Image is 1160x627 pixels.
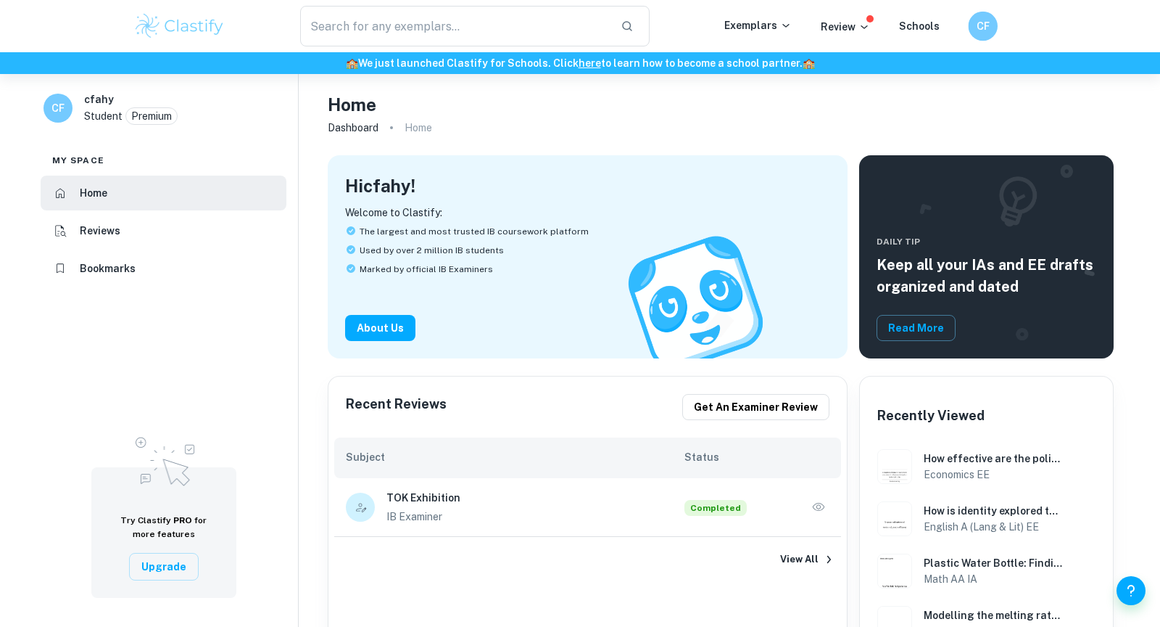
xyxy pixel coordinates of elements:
h6: CF [50,100,67,116]
span: 🏫 [346,57,358,69]
span: 🏫 [803,57,815,69]
span: My space [52,154,104,167]
span: Marked by official IB Examiners [360,263,493,276]
h4: Home [328,91,376,118]
button: Help and Feedback [1116,576,1145,605]
h5: Keep all your IAs and EE drafts organized and dated [877,254,1096,298]
span: The largest and most trusted IB coursework platform [360,225,589,238]
button: CF [968,12,998,41]
h6: Recent Reviews [346,394,447,420]
img: Math AA IA example thumbnail: Plastic Water Bottle: Finding Surface Ar [877,554,912,589]
h6: Try Clastify for more features [109,514,219,541]
h6: Reviews [80,223,120,239]
h6: Modelling the melting rates of ice cubes [924,607,1064,623]
button: About Us [345,315,415,341]
h6: English A (Lang & Lit) EE [924,519,1064,535]
h4: Hi cfahy ! [345,173,415,199]
a: Economics EE example thumbnail: How effective are the policies implementHow effective are the pol... [871,443,1101,490]
span: Completed [684,500,747,516]
p: Student [84,108,123,124]
span: Daily Tip [877,235,1096,248]
a: Home [41,176,286,210]
img: English A (Lang & Lit) EE example thumbnail: How is identity explored through Deming [877,501,912,536]
p: Review [821,19,870,35]
h6: Subject [346,449,684,465]
button: View All [776,549,822,570]
h6: Status [684,449,829,465]
a: Dashboard [328,118,378,138]
h6: How effective are the policies implemented by the Shenzhen Government in addressing the overconsu... [924,451,1064,467]
p: Welcome to Clastify: [345,205,830,221]
h6: Math AA IA [924,571,1064,587]
a: Math AA IA example thumbnail: Plastic Water Bottle: Finding Surface ArPlastic Water Bottle: Findi... [871,548,1101,594]
h6: TOK Exhibition [386,490,684,506]
a: English A (Lang & Lit) EE example thumbnail: How is identity explored through Deming How is ident... [871,496,1101,542]
a: Bookmarks [41,251,286,286]
img: Upgrade to Pro [128,428,200,491]
a: View All [328,537,847,582]
h6: Recently Viewed [877,406,985,426]
a: here [579,57,601,69]
span: PRO [173,515,192,525]
p: IB Examiner [386,509,684,525]
h6: We just launched Clastify for Schools. Click to learn how to become a school partner. [3,55,1157,71]
input: Search for any exemplars... [300,6,609,46]
p: Exemplars [724,17,792,33]
p: Premium [131,108,172,124]
button: Get an examiner review [682,394,829,420]
h6: Plastic Water Bottle: Finding Surface Area, Volume and Possible Optimal Shape [924,555,1064,571]
a: Schools [899,20,940,32]
img: Economics EE example thumbnail: How effective are the policies implement [877,449,912,484]
h6: Home [80,185,107,201]
span: Used by over 2 million IB students [360,244,504,257]
h6: cfahy [84,91,114,107]
button: Upgrade [129,553,199,581]
h6: CF [974,18,991,34]
h6: Bookmarks [80,261,136,276]
button: Read More [877,315,956,341]
a: Reviews [41,213,286,248]
h6: How is identity explored through [PERSON_NAME] in [PERSON_NAME] The Leavers? [924,503,1064,519]
img: Clastify logo [133,12,225,41]
h6: Economics EE [924,467,1064,483]
p: Home [405,120,432,136]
